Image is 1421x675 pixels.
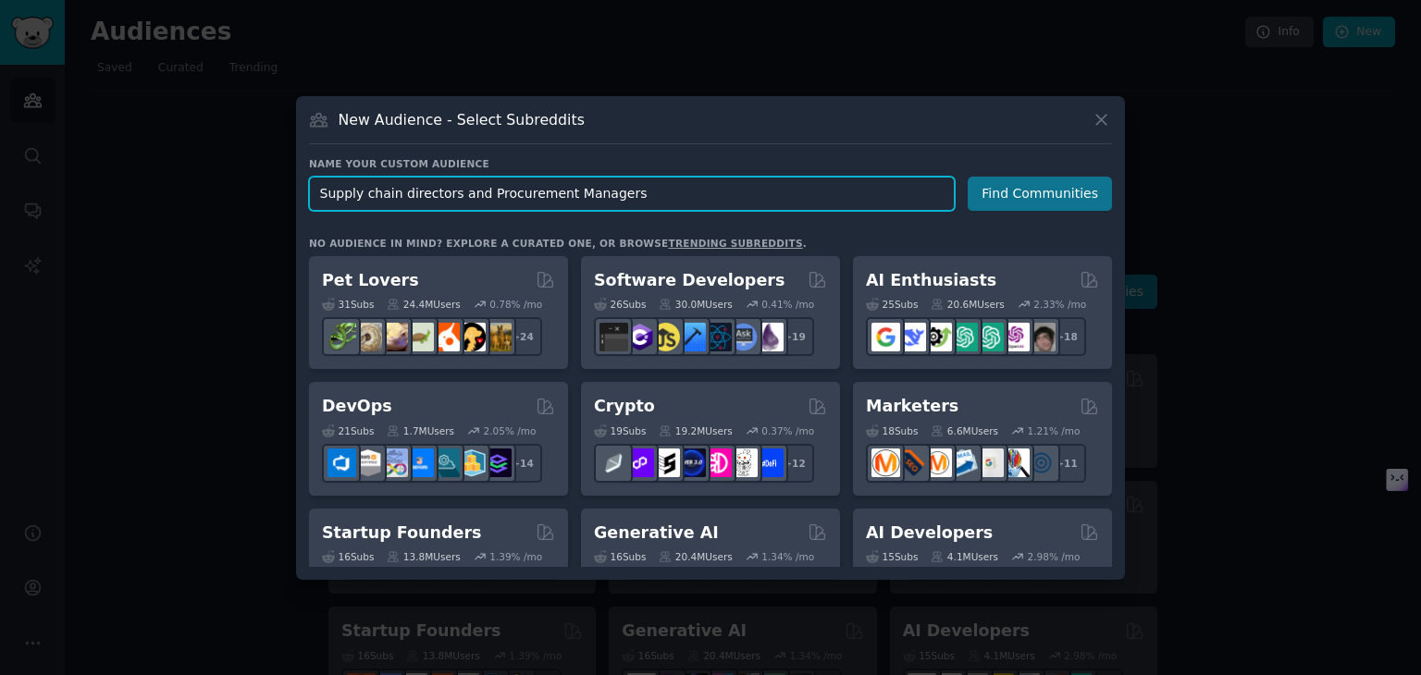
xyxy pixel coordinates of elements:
[599,448,628,477] img: ethfinance
[651,448,680,477] img: ethstaker
[968,177,1112,211] button: Find Communities
[651,323,680,351] img: learnjavascript
[594,395,655,418] h2: Crypto
[1027,323,1056,351] img: ArtificalIntelligence
[503,317,542,356] div: + 24
[599,323,628,351] img: software
[1027,448,1056,477] img: OnlineMarketing
[489,550,542,563] div: 1.39 % /mo
[923,323,952,351] img: AItoolsCatalog
[322,269,419,292] h2: Pet Lovers
[761,298,814,311] div: 0.41 % /mo
[327,323,356,351] img: herpetology
[322,522,481,545] h2: Startup Founders
[659,424,732,437] div: 19.2M Users
[1001,448,1030,477] img: MarketingResearch
[931,424,998,437] div: 6.6M Users
[871,448,900,477] img: content_marketing
[322,298,374,311] div: 31 Sub s
[975,448,1004,477] img: googleads
[1028,550,1081,563] div: 2.98 % /mo
[594,424,646,437] div: 19 Sub s
[866,550,918,563] div: 15 Sub s
[659,298,732,311] div: 30.0M Users
[866,269,996,292] h2: AI Enthusiasts
[755,323,784,351] img: elixir
[1047,444,1086,483] div: + 11
[975,323,1004,351] img: chatgpt_prompts_
[483,448,512,477] img: PlatformEngineers
[353,323,382,351] img: ballpython
[625,448,654,477] img: 0xPolygon
[431,323,460,351] img: cockatiel
[309,177,955,211] input: Pick a short name, like "Digital Marketers" or "Movie-Goers"
[594,522,719,545] h2: Generative AI
[775,317,814,356] div: + 19
[322,395,392,418] h2: DevOps
[703,448,732,477] img: defiblockchain
[387,550,460,563] div: 13.8M Users
[379,323,408,351] img: leopardgeckos
[923,448,952,477] img: AskMarketing
[489,298,542,311] div: 0.78 % /mo
[322,550,374,563] div: 16 Sub s
[677,448,706,477] img: web3
[503,444,542,483] div: + 14
[322,424,374,437] div: 21 Sub s
[405,448,434,477] img: DevOpsLinks
[897,323,926,351] img: DeepSeek
[755,448,784,477] img: defi_
[1028,424,1081,437] div: 1.21 % /mo
[625,323,654,351] img: csharp
[457,448,486,477] img: aws_cdk
[594,269,785,292] h2: Software Developers
[387,298,460,311] div: 24.4M Users
[668,238,802,249] a: trending subreddits
[309,237,807,250] div: No audience in mind? Explore a curated one, or browse .
[594,550,646,563] div: 16 Sub s
[483,323,512,351] img: dogbreed
[949,323,978,351] img: chatgpt_promptDesign
[379,448,408,477] img: Docker_DevOps
[405,323,434,351] img: turtle
[309,157,1112,170] h3: Name your custom audience
[897,448,926,477] img: bigseo
[729,448,758,477] img: CryptoNews
[457,323,486,351] img: PetAdvice
[761,424,814,437] div: 0.37 % /mo
[594,298,646,311] div: 26 Sub s
[729,323,758,351] img: AskComputerScience
[775,444,814,483] div: + 12
[866,424,918,437] div: 18 Sub s
[866,522,993,545] h2: AI Developers
[866,395,958,418] h2: Marketers
[949,448,978,477] img: Emailmarketing
[387,424,454,437] div: 1.7M Users
[339,110,585,129] h3: New Audience - Select Subreddits
[931,298,1004,311] div: 20.6M Users
[1001,323,1030,351] img: OpenAIDev
[931,550,998,563] div: 4.1M Users
[353,448,382,477] img: AWS_Certified_Experts
[484,424,537,437] div: 2.05 % /mo
[1047,317,1086,356] div: + 18
[659,550,732,563] div: 20.4M Users
[866,298,918,311] div: 25 Sub s
[871,323,900,351] img: GoogleGeminiAI
[677,323,706,351] img: iOSProgramming
[327,448,356,477] img: azuredevops
[431,448,460,477] img: platformengineering
[1033,298,1086,311] div: 2.33 % /mo
[761,550,814,563] div: 1.34 % /mo
[703,323,732,351] img: reactnative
